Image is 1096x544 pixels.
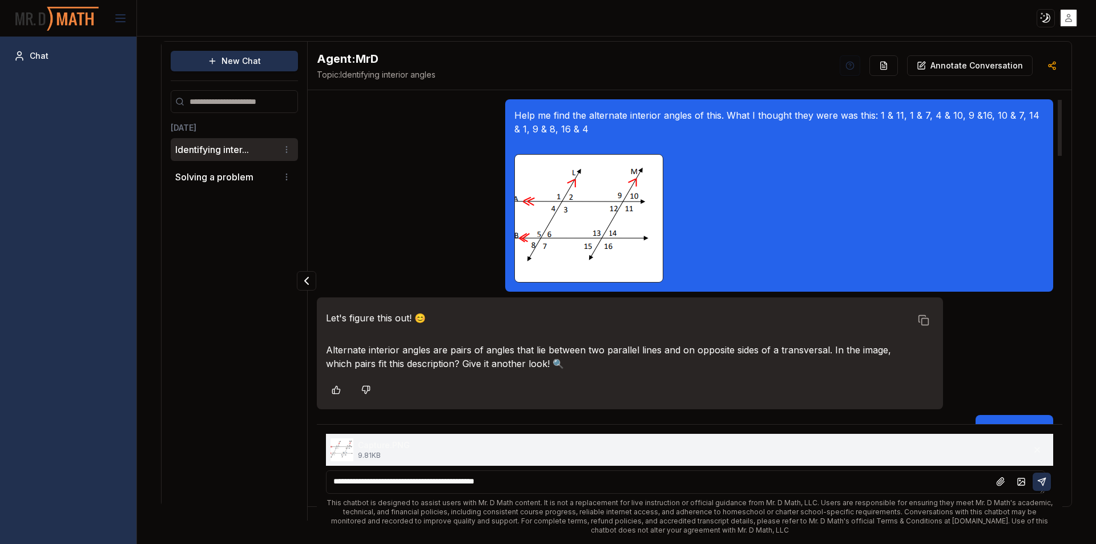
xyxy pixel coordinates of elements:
[358,440,410,451] p: Capture.PNG
[326,311,911,325] p: Let's figure this out! 😊
[171,122,298,134] h3: [DATE]
[1061,10,1077,26] img: placeholder-user.jpg
[358,451,410,460] p: 9.81 KB
[280,170,293,184] button: Conversation options
[30,50,49,62] span: Chat
[869,55,898,76] button: Re-Fill Questions
[14,3,100,34] img: PromptOwl
[331,438,353,461] img: File preview
[907,55,1033,76] button: Annotate Conversation
[171,51,298,71] button: New Chat
[175,143,249,156] button: Identifying inter...
[317,69,436,80] span: Identifying interior angles
[9,46,127,66] a: Chat
[840,55,860,76] button: Help Videos
[297,271,316,291] button: Collapse panel
[514,154,663,283] img: Uploaded image
[317,51,436,67] h2: MrD
[514,108,1044,136] p: Help me find the alternate interior angles of this. What I thought they were was this: 1 & 11, 1 ...
[175,170,253,184] p: Solving a problem
[280,143,293,156] button: Conversation options
[326,498,1053,535] div: This chatbot is designed to assist users with Mr. D Math content. It is not a replacement for liv...
[326,343,911,370] p: Alternate interior angles are pairs of angles that lie between two parallel lines and on opposite...
[930,60,1023,71] p: Annotate Conversation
